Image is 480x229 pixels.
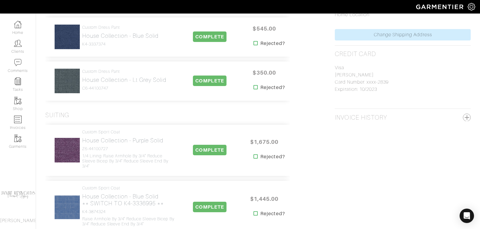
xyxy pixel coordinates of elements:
[335,50,376,58] h2: Credit Card
[82,146,176,151] h4: Z6-44100727
[82,25,158,47] a: Custom Dress Pant House Collection - Blue Solid K4-3337374
[82,193,176,207] h2: House Collection - Blue Solid ** SWITCH TO K4-3336995 **
[82,216,176,227] h4: Raise armhole by 3/4" Reduce sleeve bicep by 3/4" Reduce sleeve end by 3/4"
[468,3,475,10] img: gear-icon-white-bd11855cb880d31180b6d7d6211b90ccbf57a29d726f0c71d8c61bd08dd39cc2.png
[260,210,285,217] strong: Rejected?
[45,112,69,119] h3: Suiting
[14,40,22,47] img: clients-icon-6bae9207a08558b7cb47a8932f037763ab4055f8c8b6bfacd5dc20c3e0201464.png
[246,135,282,148] span: $1,675.00
[14,116,22,123] img: orders-icon-0abe47150d42831381b5fb84f609e132dff9fe21cb692f30cb5eec754e2cba89.png
[246,66,282,79] span: $350.00
[82,137,176,144] h2: House Collection - Purple Solid
[82,129,176,169] a: Custom Sport Coat House Collection - Purple Solid Z6-44100727 1/4 lining Raise armhole by 3/4" Re...
[82,86,166,91] h4: C6-44100747
[82,69,166,74] h4: Custom Dress Pant
[45,195,89,220] img: pYhj1uxmLDCR3kWhCBGXjPkM
[193,76,226,86] span: COMPLETE
[82,25,158,30] h4: Custom Dress Pant
[24,138,110,163] img: XNZVU4WRyp5oz4vL7B1QqXgd.jpg
[413,1,468,12] img: garmentier-logo-header-white-b43fb05a5012e4ada735d5af1a66efaba907eab6374d6393d1fbf88cb4ef424d.png
[14,135,22,142] img: garments-icon-b7da505a4dc4fd61783c78ac3ca0ef83fa9d6f193b1c9dc38574b1d14d53ca28.png
[24,68,110,94] img: 99egdEBiSAuPfdBMZAGDWPTr.jpg
[335,29,471,40] a: Change Shipping Address
[82,153,176,168] h4: 1/4 lining Raise armhole by 3/4" Reduce sleeve bicep by 3/4" Reduce sleeve end by 3/4"
[82,42,158,47] h4: K4-3337374
[260,84,285,91] strong: Rejected?
[82,129,176,135] h4: Custom Sport Coat
[82,209,176,214] h4: K4-3874324
[246,192,282,205] span: $1,445.00
[82,186,176,191] h4: Custom Sport Coat
[24,24,110,49] img: hXEat8QGFDhD25Nua2hdGyci.jpg
[335,64,471,93] p: Visa [PERSON_NAME] Card Number: xxxx-2839 Expiration: 10/2023
[14,59,22,66] img: comment-icon-a0a6a9ef722e966f86d9cbdc48e553b5cf19dbc54f86b18d962a5391bc8f6eb6.png
[260,40,285,47] strong: Rejected?
[193,145,226,155] span: COMPLETE
[82,76,166,83] h2: House Collection - Lt Grey Solid
[14,21,22,28] img: dashboard-icon-dbcd8f5a0b271acd01030246c82b418ddd0df26cd7fceb0bd07c9910d44c42f6.png
[246,22,282,35] span: $545.00
[193,31,226,42] span: COMPLETE
[14,78,22,85] img: reminder-icon-8004d30b9f0a5d33ae49ab947aed9ed385cf756f9e5892f1edd6e32f2345188e.png
[82,186,176,227] a: Custom Sport Coat House Collection - Blue Solid** SWITCH TO K4-3336995 ** K4-3874324 Raise armhol...
[82,32,158,39] h2: House Collection - Blue Solid
[460,209,474,223] div: Open Intercom Messenger
[260,153,285,160] strong: Rejected?
[82,69,166,91] a: Custom Dress Pant House Collection - Lt Grey Solid C6-44100747
[193,202,226,212] span: COMPLETE
[14,97,22,104] img: garments-icon-b7da505a4dc4fd61783c78ac3ca0ef83fa9d6f193b1c9dc38574b1d14d53ca28.png
[335,114,387,121] h2: Invoice History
